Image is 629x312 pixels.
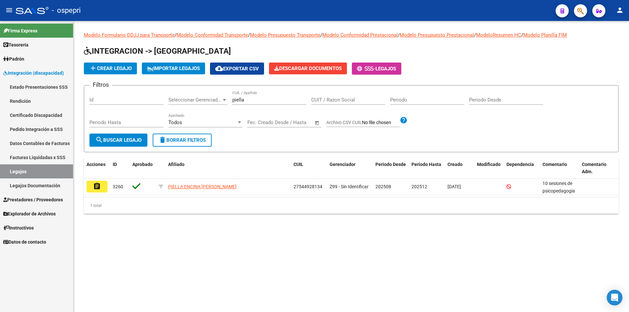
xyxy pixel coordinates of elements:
[168,119,182,125] span: Todos
[210,63,264,75] button: Exportar CSV
[607,290,622,305] div: Open Intercom Messenger
[153,134,212,147] button: Borrar Filtros
[159,137,206,143] span: Borrar Filtros
[3,224,34,231] span: Instructivos
[84,32,175,38] a: Modelo Formulario DDJJ para Transporte
[400,32,474,38] a: Modelo Presupuesto Prestacional
[274,65,342,71] span: Descargar Documentos
[357,66,375,72] span: -
[269,63,347,74] button: Descargar Documentos
[445,157,474,179] datatable-header-cell: Creado
[411,184,427,189] span: 202512
[375,162,406,167] span: Periodo Desde
[177,32,248,38] a: Modelo Conformidad Transporte
[89,80,112,89] h3: Filtros
[294,162,303,167] span: CUIL
[84,31,619,214] div: / / / / / /
[215,66,259,72] span: Exportar CSV
[314,119,321,127] button: Open calendar
[3,55,24,63] span: Padrón
[215,64,223,72] mat-icon: cloud_download
[168,97,221,103] span: Seleccionar Gerenciador
[448,184,461,189] span: [DATE]
[504,157,540,179] datatable-header-cell: Dependencia
[409,157,445,179] datatable-header-cell: Periodo Hasta
[95,136,103,144] mat-icon: search
[448,162,463,167] span: Creado
[130,157,156,179] datatable-header-cell: Aprobado
[330,162,355,167] span: Gerenciador
[579,157,619,179] datatable-header-cell: Comentario Adm.
[477,162,501,167] span: Modificado
[327,157,373,179] datatable-header-cell: Gerenciador
[3,210,56,217] span: Explorador de Archivos
[540,157,579,179] datatable-header-cell: Comentario
[275,119,306,125] input: End date
[5,6,13,14] mat-icon: menu
[322,32,398,38] a: Modelo Conformidad Prestacional
[89,65,132,71] span: Crear Legajo
[110,157,130,179] datatable-header-cell: ID
[411,162,441,167] span: Periodo Hasta
[113,162,117,167] span: ID
[362,120,400,126] input: Archivo CSV CUIL
[582,162,606,174] span: Comentario Adm.
[168,184,237,189] span: PIELLA ENCINA [PERSON_NAME]
[506,162,534,167] span: Dependencia
[543,162,567,167] span: Comentario
[400,116,408,124] mat-icon: help
[86,162,105,167] span: Acciones
[375,184,391,189] span: 202508
[113,184,123,189] span: 3260
[52,3,81,18] span: - ospepri
[84,46,231,56] span: INTEGRACION -> [GEOGRAPHIC_DATA]
[84,197,619,214] div: 1 total
[326,120,362,125] span: Archivo CSV CUIL
[159,136,166,144] mat-icon: delete
[330,184,369,189] span: Z99 - Sin Identificar
[375,66,396,72] span: Legajos
[3,238,46,246] span: Datos de contacto
[3,27,37,34] span: Firma Express
[168,162,184,167] span: Afiliado
[132,162,153,167] span: Aprobado
[84,157,110,179] datatable-header-cell: Acciones
[84,63,137,74] button: Crear Legajo
[474,157,504,179] datatable-header-cell: Modificado
[3,41,29,48] span: Tesorería
[291,157,327,179] datatable-header-cell: CUIL
[142,63,205,74] button: IMPORTAR LEGAJOS
[247,119,269,125] input: Start date
[165,157,291,179] datatable-header-cell: Afiliado
[89,134,147,147] button: Buscar Legajo
[250,32,320,38] a: Modelo Presupuesto Transporte
[147,65,200,71] span: IMPORTAR LEGAJOS
[95,137,142,143] span: Buscar Legajo
[294,184,322,189] span: 27544928134
[523,32,567,38] a: Modelo Planilla FIM
[89,64,97,72] mat-icon: add
[543,181,575,216] span: 10 sesiones de psicopedagogía vallejo m mercedes/ Agosto a dic
[476,32,521,38] a: ModeloResumen HC
[616,6,624,14] mat-icon: person
[3,69,64,77] span: Integración (discapacidad)
[373,157,409,179] datatable-header-cell: Periodo Desde
[93,182,101,190] mat-icon: assignment
[352,63,401,75] button: -Legajos
[3,196,63,203] span: Prestadores / Proveedores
